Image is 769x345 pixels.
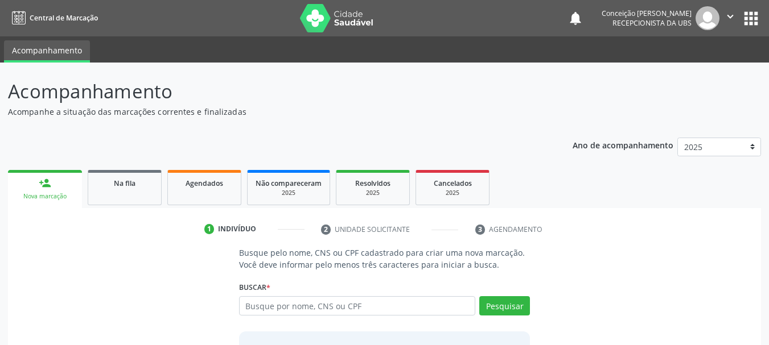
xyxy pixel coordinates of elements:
img: img [696,6,719,30]
a: Central de Marcação [8,9,98,27]
span: Resolvidos [355,178,390,188]
div: 2025 [344,189,401,197]
div: person_add [39,177,51,189]
div: Indivíduo [218,224,256,234]
button: Pesquisar [479,296,530,315]
span: Central de Marcação [30,13,98,23]
span: Na fila [114,178,135,188]
input: Busque por nome, CNS ou CPF [239,296,476,315]
div: 2025 [424,189,481,197]
button: notifications [568,10,583,26]
button:  [719,6,741,30]
div: Nova marcação [16,192,74,201]
div: 2025 [256,189,322,197]
button: apps [741,9,761,28]
a: Acompanhamento [4,40,90,63]
div: 1 [204,224,215,234]
p: Ano de acompanhamento [573,138,673,152]
span: Cancelados [434,178,472,188]
span: Não compareceram [256,178,322,188]
i:  [724,10,737,23]
span: Agendados [186,178,223,188]
p: Acompanhe a situação das marcações correntes e finalizadas [8,106,535,118]
p: Busque pelo nome, CNS ou CPF cadastrado para criar uma nova marcação. Você deve informar pelo men... [239,247,531,271]
span: Recepcionista da UBS [612,18,692,28]
div: Conceição [PERSON_NAME] [602,9,692,18]
p: Acompanhamento [8,77,535,106]
label: Buscar [239,279,270,296]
